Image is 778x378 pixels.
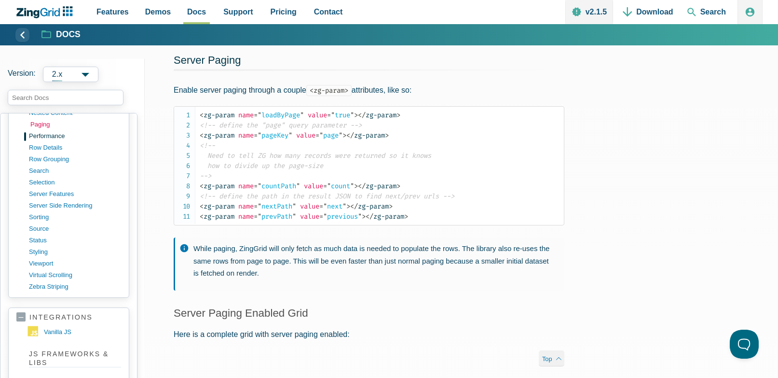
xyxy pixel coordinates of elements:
span: " [339,131,342,140]
span: > [346,202,350,210]
p: While paging, ZingGrid will only fetch as much data is needed to populate the rows. The library a... [193,242,555,280]
span: = [319,202,323,210]
a: row grouping [29,154,121,165]
span: " [258,111,261,119]
span: </ [350,202,358,210]
code: <zg-param> [306,85,352,96]
span: </ [366,212,373,221]
span: zg-param [200,131,234,140]
input: search input [8,90,123,105]
span: </ [358,111,366,119]
p: Enable server paging through a couple attributes, like so: [174,84,564,97]
span: " [296,182,300,190]
span: Docs [187,5,206,18]
span: Pricing [271,5,297,18]
span: count [323,182,354,190]
span: " [350,182,354,190]
span: zg-param [346,131,385,140]
span: nextPath [254,202,296,210]
span: " [258,202,261,210]
a: selection [29,177,121,188]
span: Support [223,5,253,18]
span: " [292,212,296,221]
a: virtual scrolling [29,269,121,281]
span: page [315,131,342,140]
span: next [319,202,346,210]
span: < [200,182,204,190]
span: = [327,111,331,119]
span: " [350,111,354,119]
span: zg-param [200,111,234,119]
span: zg-param [358,182,396,190]
span: = [254,182,258,190]
span: = [254,111,258,119]
span: = [315,131,319,140]
a: styling [29,246,121,258]
span: = [254,212,258,221]
span: " [331,111,335,119]
span: = [254,131,258,140]
span: " [300,111,304,119]
span: " [327,182,331,190]
span: > [389,202,393,210]
span: < [200,202,204,210]
label: Versions [8,67,137,82]
span: > [396,182,400,190]
span: pageKey [254,131,292,140]
span: Demos [145,5,171,18]
span: value [300,202,319,210]
span: zg-param [200,212,234,221]
span: " [288,131,292,140]
span: zg-param [200,182,234,190]
span: true [327,111,354,119]
iframe: Help Scout Beacon - Open [730,330,759,359]
span: > [342,131,346,140]
a: search [29,165,121,177]
span: > [362,212,366,221]
a: Docs [42,29,81,41]
p: Here is a complete grid with server paging enabled: [174,328,564,341]
span: " [292,202,296,210]
a: vanilla JS [27,324,121,340]
span: " [342,202,346,210]
span: zg-param [350,202,389,210]
span: > [354,111,358,119]
a: integrations [16,313,121,322]
span: value [296,131,315,140]
span: name [238,182,254,190]
span: > [385,131,389,140]
span: <!-- Need to tell ZG how many records were returned so it knows how to divide up the page-size --> [200,141,431,180]
span: > [404,212,408,221]
span: value [304,182,323,190]
a: performance [29,130,121,142]
a: status [29,235,121,246]
span: name [238,111,254,119]
span: " [258,182,261,190]
span: value [300,212,319,221]
a: Server Paging Enabled Grid [174,307,308,319]
span: name [238,212,254,221]
a: source [29,223,121,235]
a: sorting [29,211,121,223]
span: " [258,131,261,140]
span: Features [96,5,129,18]
span: <!-- define the "page" query parameter --> [200,121,362,129]
span: > [354,182,358,190]
a: Server Paging [174,54,241,66]
span: = [319,212,323,221]
strong: Docs [56,30,81,39]
span: > [396,111,400,119]
span: loadByPage [254,111,304,119]
a: ZingChart Logo. Click to return to the homepage [15,6,78,18]
span: countPath [254,182,300,190]
span: zg-param [200,202,234,210]
span: Contact [314,5,343,18]
span: < [200,111,204,119]
span: " [358,212,362,221]
span: < [200,131,204,140]
a: zebra striping [29,281,121,293]
a: row details [29,142,121,154]
a: server side rendering [29,200,121,211]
